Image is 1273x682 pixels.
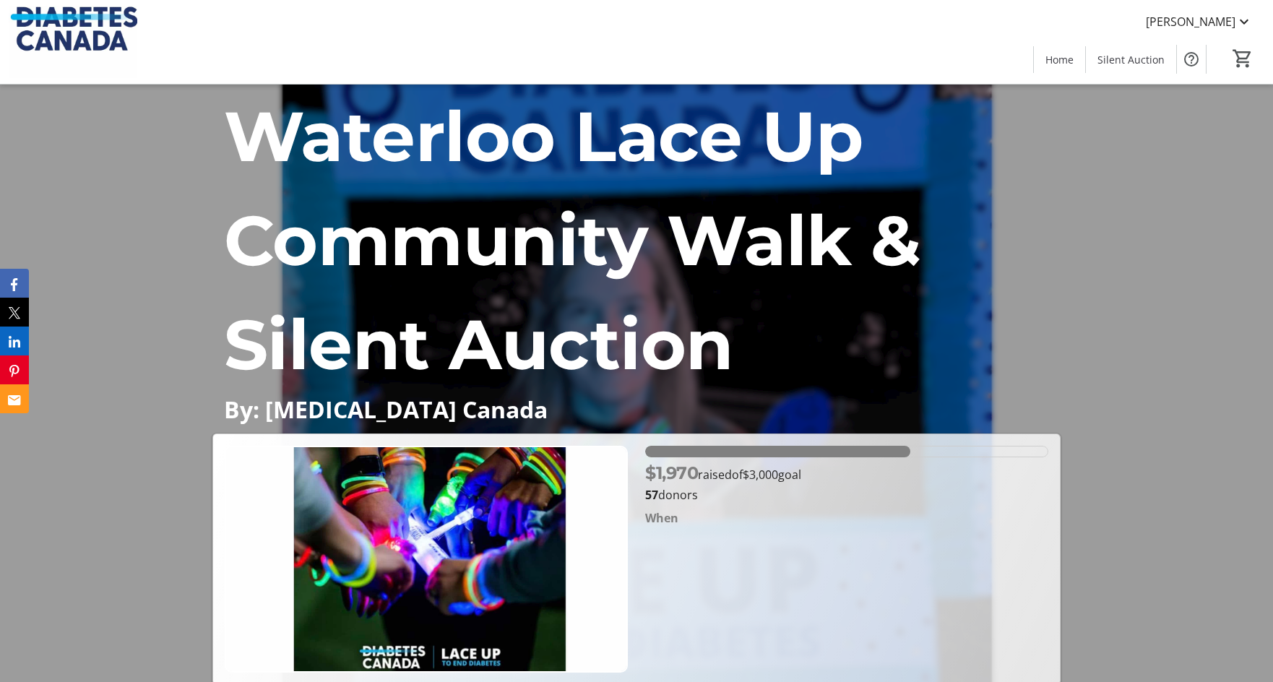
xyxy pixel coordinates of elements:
[1045,52,1074,67] span: Home
[1230,46,1256,72] button: Cart
[9,6,137,78] img: Diabetes Canada's Logo
[645,446,1048,457] div: 65.667% of fundraising goal reached
[1134,10,1264,33] button: [PERSON_NAME]
[224,94,921,387] span: Waterloo Lace Up Community Walk & Silent Auction
[1097,52,1165,67] span: Silent Auction
[645,509,678,527] div: When
[645,462,698,483] span: $1,970
[743,467,778,483] span: $3,000
[1086,46,1176,73] a: Silent Auction
[224,397,1050,422] p: By: [MEDICAL_DATA] Canada
[225,446,628,673] img: Campaign CTA Media Photo
[1177,45,1206,74] button: Help
[645,487,658,503] b: 57
[645,486,1048,504] p: donors
[1034,46,1085,73] a: Home
[645,460,801,486] p: raised of goal
[1146,13,1235,30] span: [PERSON_NAME]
